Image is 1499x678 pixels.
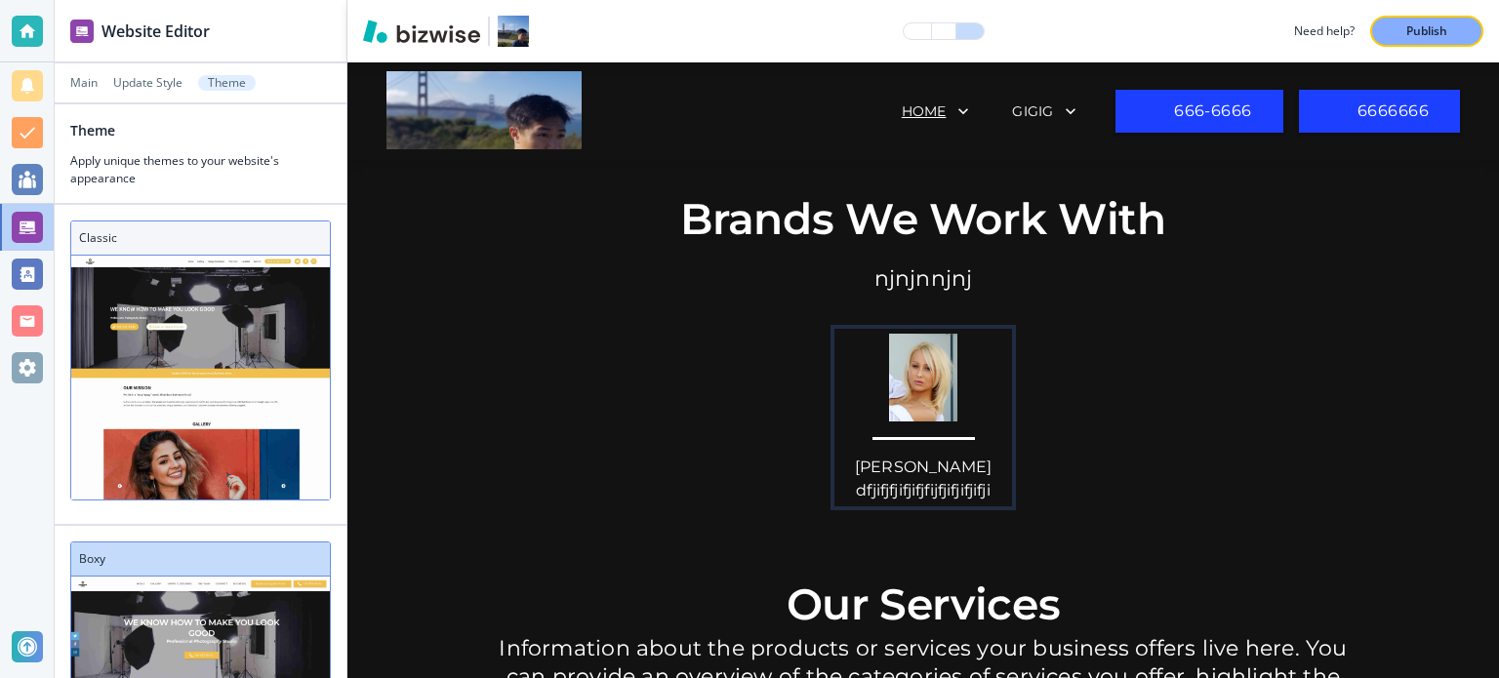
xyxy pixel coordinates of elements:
[386,71,582,149] img: Bizwise Test
[1012,101,1053,122] p: gigig
[484,580,1362,627] h2: Our Services
[79,229,322,247] h3: Classic
[113,76,182,90] button: Update Style
[70,20,94,43] img: editor icon
[70,76,98,90] button: Main
[1115,90,1283,133] a: 666-6666
[889,334,957,421] img: <p>Audemars Piaget dfjifjfjifjifjfijfjifjifjifji</p>
[198,75,256,91] button: Theme
[1406,22,1447,40] p: Publish
[484,242,1362,294] h6: njnjnnjnj
[79,550,322,568] h3: Boxy
[850,456,996,502] p: [PERSON_NAME] dfjifjfjifjifjfijfjifjifjifji
[498,16,529,47] img: Your Logo
[70,152,331,187] h3: Apply unique themes to your website's appearance
[101,20,210,43] h2: Website Editor
[1370,16,1483,47] button: Publish
[1299,90,1460,133] a: 6666666
[363,20,480,43] img: Bizwise Logo
[208,76,246,90] p: Theme
[70,220,331,500] div: ClassicClassic
[484,195,1362,242] h2: Brands We Work With
[70,120,115,140] h2: Theme
[1294,22,1355,40] h3: Need help?
[902,101,947,122] p: Home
